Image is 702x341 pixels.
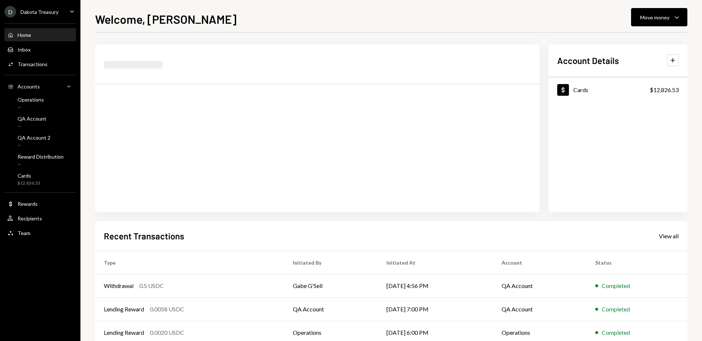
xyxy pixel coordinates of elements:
[4,212,76,225] a: Recipients
[18,173,40,179] div: Cards
[18,230,30,236] div: Team
[150,305,184,314] div: 0.0058 USDC
[4,113,76,131] a: QA Account—
[104,230,184,242] h2: Recent Transactions
[4,151,76,169] a: Reward Distribution—
[18,180,40,186] div: $12,826.53
[18,154,64,160] div: Reward Distribution
[4,94,76,112] a: Operations—
[18,142,50,148] div: —
[18,161,64,167] div: —
[4,43,76,56] a: Inbox
[4,28,76,41] a: Home
[139,281,164,290] div: 0.5 USDC
[4,226,76,239] a: Team
[557,54,619,67] h2: Account Details
[4,132,76,150] a: QA Account 2—
[631,8,687,26] button: Move money
[640,14,669,21] div: Move money
[18,46,31,53] div: Inbox
[650,86,679,94] div: $12,826.53
[4,80,76,93] a: Accounts
[284,298,378,321] td: QA Account
[659,232,679,240] a: View all
[586,251,687,274] th: Status
[4,197,76,210] a: Rewards
[602,305,630,314] div: Completed
[18,32,31,38] div: Home
[95,251,284,274] th: Type
[20,9,58,15] div: Dakota Treasury
[602,281,630,290] div: Completed
[4,170,76,188] a: Cards$12,826.53
[284,274,378,298] td: Gabe G'Sell
[378,298,492,321] td: [DATE] 7:00 PM
[18,201,38,207] div: Rewards
[602,328,630,337] div: Completed
[95,12,237,26] h1: Welcome, [PERSON_NAME]
[284,251,378,274] th: Initiated By
[18,83,40,90] div: Accounts
[104,281,133,290] div: Withdrawal
[150,328,184,337] div: 0.0020 USDC
[378,251,492,274] th: Initiated At
[493,251,587,274] th: Account
[573,86,588,93] div: Cards
[493,298,587,321] td: QA Account
[548,77,687,102] a: Cards$12,826.53
[378,274,492,298] td: [DATE] 4:56 PM
[18,104,44,110] div: —
[18,115,46,122] div: QA Account
[18,134,50,141] div: QA Account 2
[4,6,16,18] div: D
[18,123,46,129] div: —
[104,328,144,337] div: Lending Reward
[104,305,144,314] div: Lending Reward
[18,61,48,67] div: Transactions
[18,96,44,103] div: Operations
[4,57,76,71] a: Transactions
[18,215,42,221] div: Recipients
[493,274,587,298] td: QA Account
